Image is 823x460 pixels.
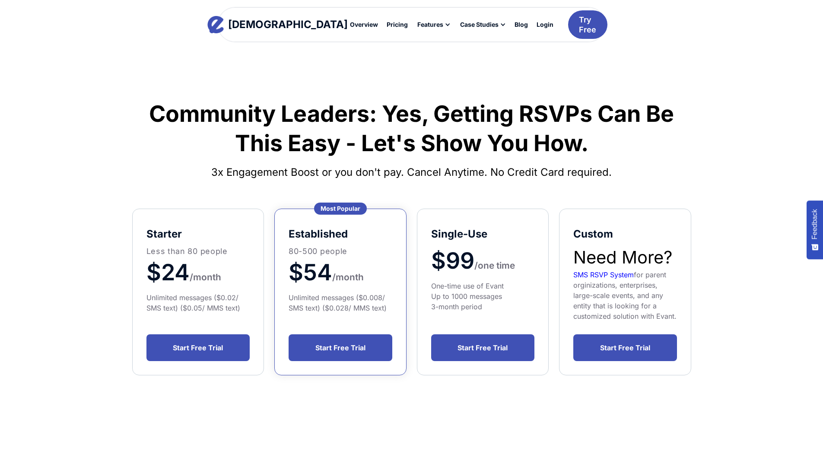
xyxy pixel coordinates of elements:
span: Feedback [811,209,819,239]
h5: established [289,227,392,241]
div: for parent orginizations, enterprises, large-scale events, and any entity that is looking for a c... [573,270,677,321]
span: $54 [289,259,332,286]
a: Pricing [382,17,412,32]
div: Unlimited messages ($0.02/ SMS text) ($0.05/ MMS text) [146,292,250,313]
a: SMS RSVP System [573,270,634,279]
span: month [336,272,364,282]
a: Start Free Trial [146,334,250,361]
h2: Need More? [573,245,677,270]
div: Try Free [579,15,596,35]
p: Less than 80 people [146,245,250,257]
div: Pricing [387,22,408,28]
h1: Community Leaders: Yes, Getting RSVPs Can Be This Easy - Let's Show You How. [132,99,691,158]
div: One-time use of Evant Up to 1000 messages 3-month period [431,281,535,312]
span: / [332,272,336,282]
div: Case Studies [455,17,510,32]
div: Unlimited messages ($0.008/ SMS text) ($0.028/ MMS text) [289,292,392,313]
a: month [336,259,364,286]
h5: Single-Use [431,227,535,241]
div: Features [417,22,443,28]
h5: starter [146,227,250,241]
a: Start Free Trial [431,334,535,361]
a: home [216,16,340,33]
a: Blog [510,17,532,32]
button: Feedback - Show survey [807,200,823,259]
a: Start Free Trial [289,334,392,361]
span: $99 [431,247,474,274]
a: Try Free [568,10,607,39]
a: Start Free Trial [573,334,677,361]
div: Login [537,22,553,28]
span: /month [190,272,221,282]
p: 80-500 people [289,245,392,257]
span: /one time [474,260,515,271]
h4: 3x Engagement Boost or you don't pay. Cancel Anytime. No Credit Card required. [132,162,691,183]
div: [DEMOGRAPHIC_DATA] [228,19,348,30]
div: Features [412,17,455,32]
span: $24 [146,259,190,286]
div: Most Popular [314,203,367,215]
div: Overview [350,22,378,28]
div: Case Studies [460,22,499,28]
a: Overview [346,17,382,32]
h5: Custom [573,227,677,241]
div: Blog [515,22,528,28]
a: Login [532,17,558,32]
